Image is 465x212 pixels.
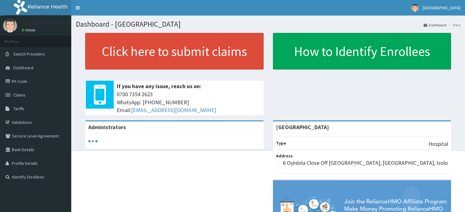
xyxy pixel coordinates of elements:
a: Dashboard [423,22,446,28]
a: Click here to submit claims [85,33,264,70]
a: How to Identify Enrollees [273,33,451,70]
strong: [GEOGRAPHIC_DATA] [276,124,329,131]
p: Hospital [428,140,448,148]
a: [EMAIL_ADDRESS][DOMAIN_NAME] [131,106,216,114]
svg: audio-loading [88,137,98,146]
p: [GEOGRAPHIC_DATA] [22,20,73,26]
span: Dashboard [13,65,33,70]
p: 6 Oyinlola Close Off [GEOGRAPHIC_DATA], [GEOGRAPHIC_DATA], Isolo [283,159,448,167]
span: 0700 7354 2623 WhatsApp: [PHONE_NUMBER] Email: [117,90,261,114]
b: Type [276,140,286,146]
span: [GEOGRAPHIC_DATA] [423,5,460,11]
span: Claims [13,92,25,98]
b: Administrators [88,124,126,131]
img: User Image [3,19,17,33]
img: User Image [411,4,419,12]
a: Online [22,28,37,32]
b: If you have any issue, reach us on: [117,83,201,90]
li: Here [447,22,460,28]
b: Address [276,153,293,159]
span: Tariffs [13,106,24,111]
h1: Dashboard - [GEOGRAPHIC_DATA] [76,20,460,28]
span: Switch Providers [13,51,45,57]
